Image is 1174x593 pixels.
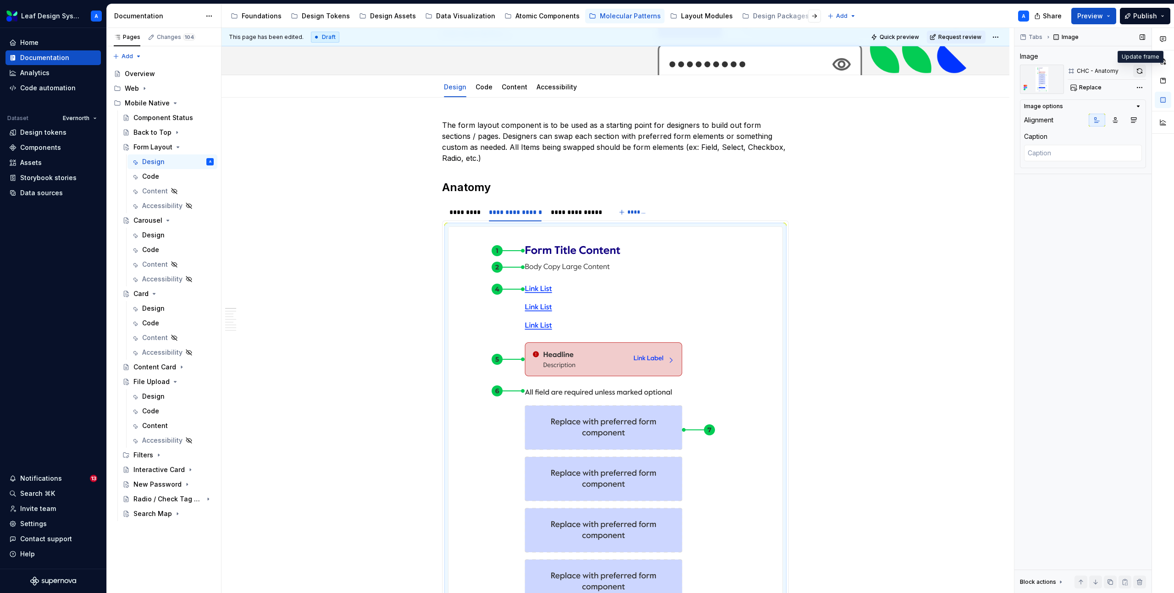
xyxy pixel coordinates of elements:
[6,35,101,50] a: Home
[1017,31,1047,44] button: Tabs
[6,532,101,546] button: Contact support
[127,228,217,242] a: Design
[21,11,80,21] div: Leaf Design System
[127,418,217,433] a: Content
[533,77,581,96] div: Accessibility
[302,11,350,21] div: Design Tokens
[227,9,285,23] a: Foundations
[6,81,101,95] a: Code automation
[142,275,183,284] div: Accessibility
[142,260,168,269] div: Content
[110,50,144,63] button: Add
[666,9,737,23] a: Layout Modules
[1030,8,1068,24] button: Share
[209,157,211,166] div: A
[20,53,69,62] div: Documentation
[94,12,98,20] div: A
[20,173,77,182] div: Storybook stories
[133,113,193,122] div: Component Status
[133,216,162,225] div: Carousel
[1020,52,1038,61] div: Image
[59,112,101,125] button: Evernorth
[90,475,97,482] span: 13
[738,9,823,23] a: Design Packages
[442,120,789,164] p: The form layout component is to be used as a starting point for designers to build out form secti...
[370,11,416,21] div: Design Assets
[6,501,101,516] a: Invite team
[355,9,420,23] a: Design Assets
[114,33,140,41] div: Pages
[119,492,217,506] a: Radio / Check Tag Group
[1024,132,1047,141] div: Caption
[110,66,217,81] a: Overview
[681,11,733,21] div: Layout Modules
[119,110,217,125] a: Component Status
[836,12,847,20] span: Add
[476,83,493,91] a: Code
[6,170,101,185] a: Storybook stories
[20,143,61,152] div: Components
[501,9,583,23] a: Atomic Components
[119,213,217,228] a: Carousel
[142,157,165,166] div: Design
[125,84,139,93] div: Web
[142,231,165,240] div: Design
[927,31,986,44] button: Request review
[311,32,339,43] div: Draft
[825,10,859,22] button: Add
[20,504,56,513] div: Invite team
[119,477,217,492] a: New Password
[20,158,42,167] div: Assets
[110,81,217,96] div: Web
[585,9,665,23] a: Molecular Patterns
[20,68,50,77] div: Analytics
[868,31,923,44] button: Quick preview
[127,169,217,184] a: Code
[440,77,470,96] div: Design
[142,348,183,357] div: Accessibility
[20,519,47,528] div: Settings
[119,462,217,477] a: Interactive Card
[127,345,217,360] a: Accessibility
[119,125,217,140] a: Back to Top
[1024,103,1142,110] button: Image options
[142,172,159,181] div: Code
[133,377,170,386] div: File Upload
[127,242,217,257] a: Code
[502,83,527,91] a: Content
[498,77,531,96] div: Content
[133,289,149,298] div: Card
[287,9,354,23] a: Design Tokens
[6,11,17,22] img: 6e787e26-f4c0-4230-8924-624fe4a2d214.png
[1120,8,1170,24] button: Publish
[20,534,72,544] div: Contact support
[133,128,172,137] div: Back to Top
[127,389,217,404] a: Design
[938,33,981,41] span: Request review
[1068,81,1106,94] button: Replace
[2,6,105,26] button: Leaf Design SystemA
[20,474,62,483] div: Notifications
[119,374,217,389] a: File Upload
[600,11,661,21] div: Molecular Patterns
[127,272,217,286] a: Accessibility
[6,486,101,501] button: Search ⌘K
[444,83,466,91] a: Design
[30,577,76,586] svg: Supernova Logo
[142,318,159,328] div: Code
[515,11,580,21] div: Atomic Components
[880,33,919,41] span: Quick preview
[110,96,217,110] div: Mobile Native
[6,140,101,155] a: Components
[6,547,101,561] button: Help
[157,33,195,41] div: Changes
[6,66,101,80] a: Analytics
[436,11,495,21] div: Data Visualization
[537,83,577,91] a: Accessibility
[142,392,165,401] div: Design
[1077,67,1119,75] div: CHC - Anatomy
[7,115,28,122] div: Dataset
[63,115,89,122] span: Evernorth
[753,11,809,21] div: Design Packages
